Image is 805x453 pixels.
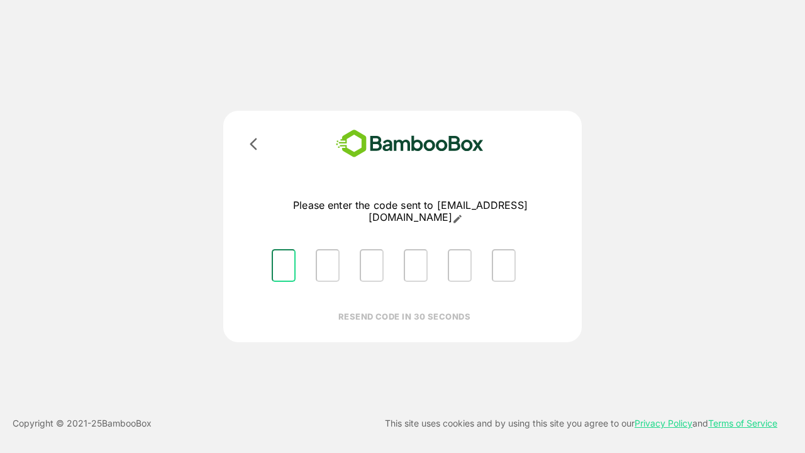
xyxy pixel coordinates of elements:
input: Please enter OTP character 5 [448,249,472,282]
p: This site uses cookies and by using this site you agree to our and [385,416,777,431]
p: Copyright © 2021- 25 BambooBox [13,416,152,431]
input: Please enter OTP character 2 [316,249,340,282]
input: Please enter OTP character 4 [404,249,428,282]
img: bamboobox [318,126,502,162]
a: Privacy Policy [635,418,692,428]
input: Please enter OTP character 3 [360,249,384,282]
p: Please enter the code sent to [EMAIL_ADDRESS][DOMAIN_NAME] [262,199,559,224]
input: Please enter OTP character 6 [492,249,516,282]
a: Terms of Service [708,418,777,428]
input: Please enter OTP character 1 [272,249,296,282]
